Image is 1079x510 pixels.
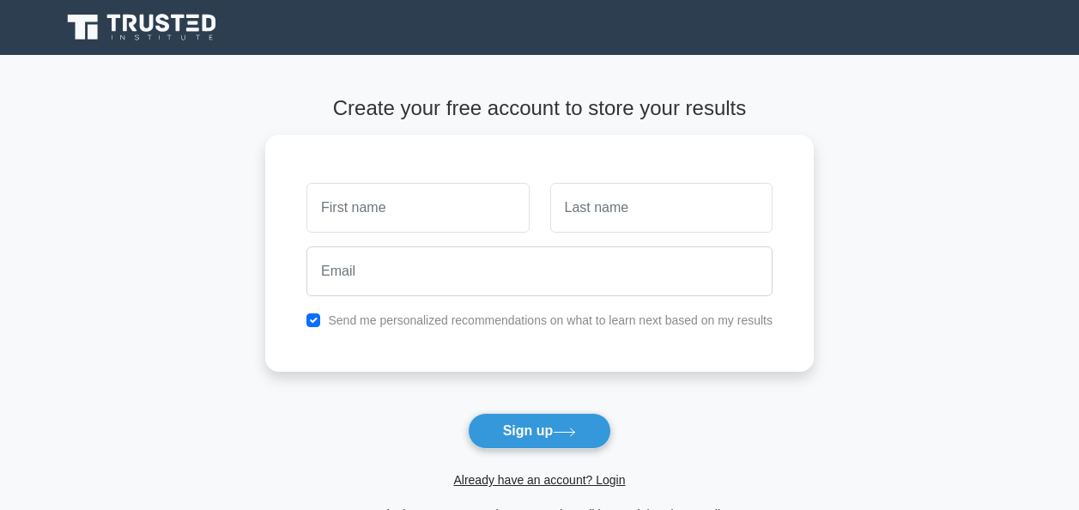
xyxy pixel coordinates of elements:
[265,96,814,121] h4: Create your free account to store your results
[328,313,773,327] label: Send me personalized recommendations on what to learn next based on my results
[468,413,612,449] button: Sign up
[453,473,625,487] a: Already have an account? Login
[550,183,773,233] input: Last name
[306,246,773,296] input: Email
[306,183,529,233] input: First name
